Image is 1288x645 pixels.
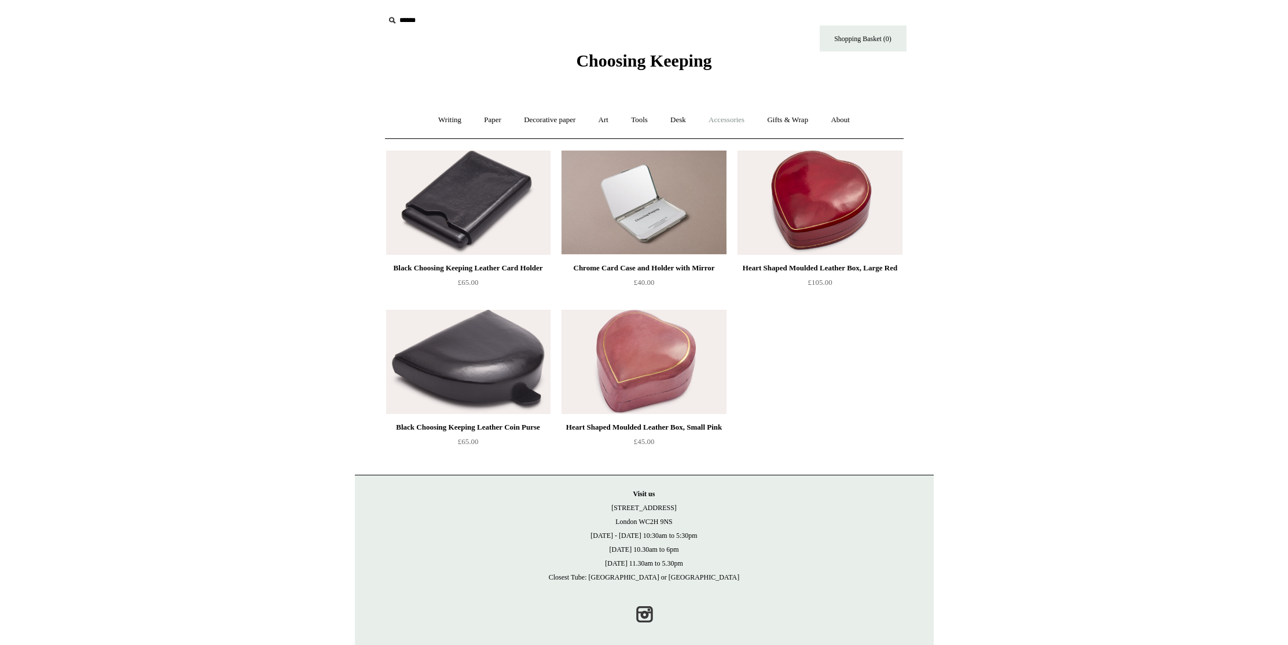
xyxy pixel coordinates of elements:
[576,60,711,68] a: Choosing Keeping
[389,420,548,434] div: Black Choosing Keeping Leather Coin Purse
[576,51,711,70] span: Choosing Keeping
[386,310,551,414] img: Black Choosing Keeping Leather Coin Purse
[634,437,655,446] span: £45.00
[562,310,726,414] a: Heart Shaped Moulded Leather Box, Small Pink Heart Shaped Moulded Leather Box, Small Pink
[588,105,619,135] a: Art
[386,310,551,414] a: Black Choosing Keeping Leather Coin Purse Black Choosing Keeping Leather Coin Purse
[737,151,902,255] img: Heart Shaped Moulded Leather Box, Large Red
[474,105,512,135] a: Paper
[633,490,655,498] strong: Visit us
[366,487,922,584] p: [STREET_ADDRESS] London WC2H 9NS [DATE] - [DATE] 10:30am to 5:30pm [DATE] 10.30am to 6pm [DATE] 1...
[632,602,657,627] a: Instagram
[389,261,548,275] div: Black Choosing Keeping Leather Card Holder
[458,278,479,287] span: £65.00
[386,151,551,255] a: Black Choosing Keeping Leather Card Holder Black Choosing Keeping Leather Card Holder
[458,437,479,446] span: £65.00
[564,261,723,275] div: Chrome Card Case and Holder with Mirror
[634,278,655,287] span: £40.00
[737,151,902,255] a: Heart Shaped Moulded Leather Box, Large Red Heart Shaped Moulded Leather Box, Large Red
[808,278,832,287] span: £105.00
[562,420,726,468] a: Heart Shaped Moulded Leather Box, Small Pink £45.00
[562,151,726,255] img: Chrome Card Case and Holder with Mirror
[737,261,902,309] a: Heart Shaped Moulded Leather Box, Large Red £105.00
[428,105,472,135] a: Writing
[740,261,899,275] div: Heart Shaped Moulded Leather Box, Large Red
[820,105,860,135] a: About
[621,105,658,135] a: Tools
[513,105,586,135] a: Decorative paper
[562,151,726,255] a: Chrome Card Case and Holder with Mirror Chrome Card Case and Holder with Mirror
[562,310,726,414] img: Heart Shaped Moulded Leather Box, Small Pink
[386,420,551,468] a: Black Choosing Keeping Leather Coin Purse £65.00
[386,261,551,309] a: Black Choosing Keeping Leather Card Holder £65.00
[698,105,755,135] a: Accessories
[820,25,907,52] a: Shopping Basket (0)
[562,261,726,309] a: Chrome Card Case and Holder with Mirror £40.00
[757,105,819,135] a: Gifts & Wrap
[386,151,551,255] img: Black Choosing Keeping Leather Card Holder
[660,105,696,135] a: Desk
[564,420,723,434] div: Heart Shaped Moulded Leather Box, Small Pink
